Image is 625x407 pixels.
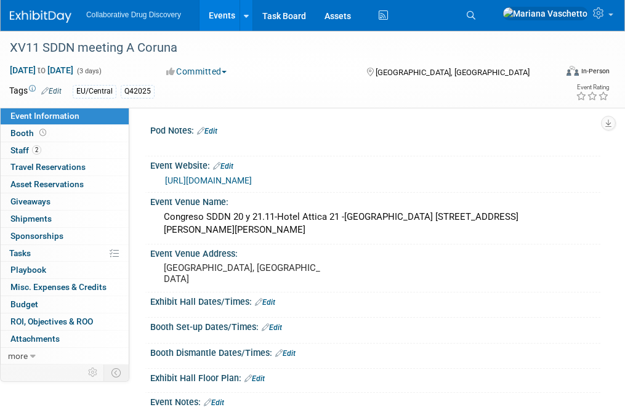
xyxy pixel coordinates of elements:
[150,344,600,360] div: Booth Dismantle Dates/Times:
[104,365,129,381] td: Toggle Event Tabs
[86,10,181,19] span: Collaborative Drug Discovery
[150,244,600,260] div: Event Venue Address:
[10,10,71,23] img: ExhibitDay
[567,66,579,76] img: Format-Inperson.png
[1,125,129,142] a: Booth
[376,68,530,77] span: [GEOGRAPHIC_DATA], [GEOGRAPHIC_DATA]
[10,111,79,121] span: Event Information
[150,318,600,334] div: Booth Set-up Dates/Times:
[1,348,129,365] a: more
[8,351,28,361] span: more
[10,162,86,172] span: Travel Reservations
[262,323,282,332] a: Edit
[502,7,588,20] img: Mariana Vaschetto
[32,145,41,155] span: 2
[10,231,63,241] span: Sponsorships
[1,331,129,347] a: Attachments
[10,316,93,326] span: ROI, Objectives & ROO
[10,179,84,189] span: Asset Reservations
[9,248,31,258] span: Tasks
[1,262,129,278] a: Playbook
[1,313,129,330] a: ROI, Objectives & ROO
[1,142,129,159] a: Staff2
[10,196,50,206] span: Giveaways
[244,374,265,383] a: Edit
[1,245,129,262] a: Tasks
[10,214,52,224] span: Shipments
[576,84,609,91] div: Event Rating
[1,176,129,193] a: Asset Reservations
[150,156,600,172] div: Event Website:
[1,228,129,244] a: Sponsorships
[165,175,252,185] a: [URL][DOMAIN_NAME]
[73,85,116,98] div: EU/Central
[150,193,600,208] div: Event Venue Name:
[1,193,129,210] a: Giveaways
[213,162,233,171] a: Edit
[10,145,41,155] span: Staff
[6,37,550,59] div: XV11 SDDN meeting A Coruna
[1,108,129,124] a: Event Information
[275,349,296,358] a: Edit
[9,65,74,76] span: [DATE] [DATE]
[10,128,49,138] span: Booth
[37,128,49,137] span: Booth not reserved yet
[1,159,129,175] a: Travel Reservations
[10,282,107,292] span: Misc. Expenses & Credits
[164,262,325,284] pre: [GEOGRAPHIC_DATA], [GEOGRAPHIC_DATA]​
[10,334,60,344] span: Attachments
[83,365,104,381] td: Personalize Event Tab Strip
[1,279,129,296] a: Misc. Expenses & Credits
[76,67,102,75] span: (3 days)
[121,85,155,98] div: Q42025
[162,65,232,78] button: Committed
[36,65,47,75] span: to
[10,265,46,275] span: Playbook
[9,84,62,99] td: Tags
[581,66,610,76] div: In-Person
[197,127,217,135] a: Edit
[255,298,275,307] a: Edit
[1,211,129,227] a: Shipments
[204,398,224,407] a: Edit
[1,296,129,313] a: Budget
[150,121,600,137] div: Pod Notes:
[159,208,591,240] div: Congreso SDDN 20 y 21.11-Hotel Attica 21 -[GEOGRAPHIC_DATA] [STREET_ADDRESS][PERSON_NAME][PERSON_...
[41,87,62,95] a: Edit
[10,299,38,309] span: Budget
[150,292,600,308] div: Exhibit Hall Dates/Times:
[517,64,610,83] div: Event Format
[150,369,600,385] div: Exhibit Hall Floor Plan:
